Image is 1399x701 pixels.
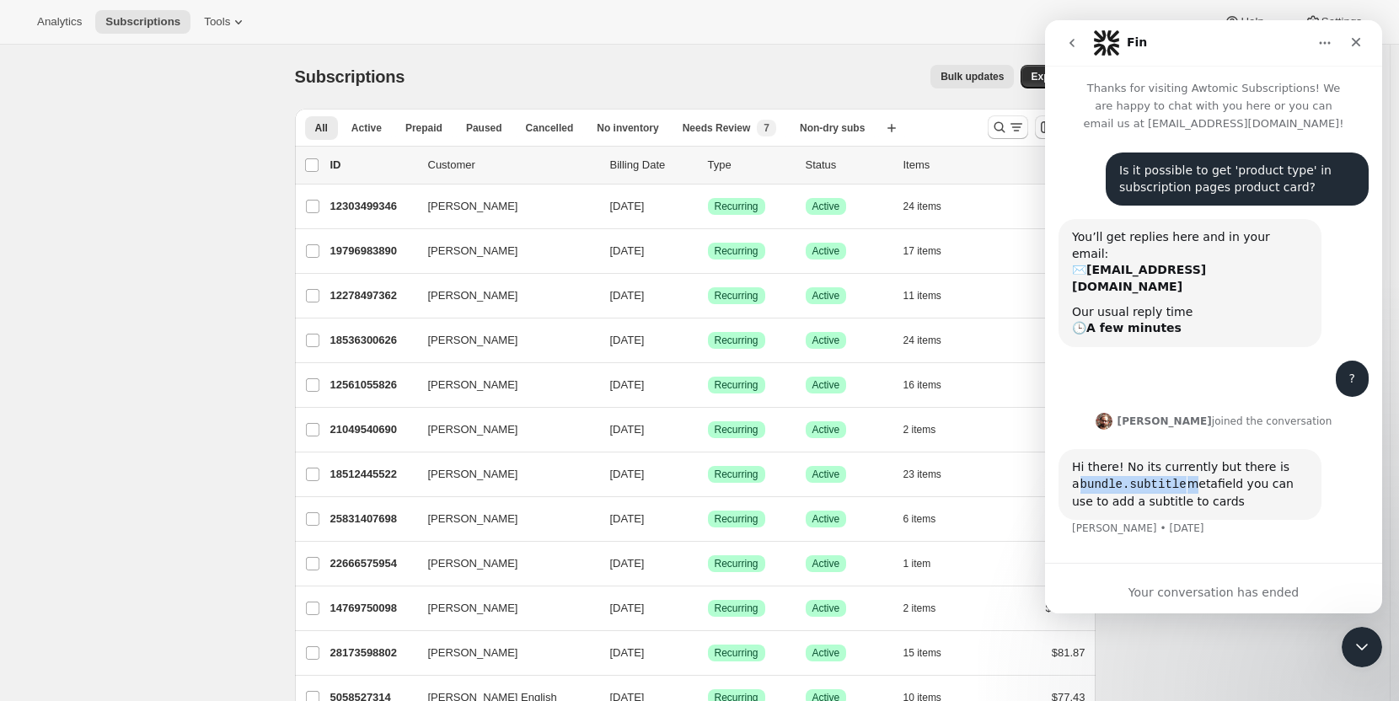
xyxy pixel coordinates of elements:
span: Recurring [715,468,758,481]
span: Recurring [715,423,758,436]
button: 24 items [903,195,960,218]
span: 16 items [903,378,941,392]
button: 15 items [903,641,960,665]
span: Active [351,121,382,135]
span: 2 items [903,602,936,615]
p: 25831407698 [330,511,415,527]
span: Active [812,468,840,481]
span: Active [812,646,840,660]
button: Settings [1294,10,1372,34]
span: Recurring [715,602,758,615]
span: [DATE] [610,334,645,346]
div: 18536300626[PERSON_NAME][DATE]SuccessRecurringSuccessActive24 items$87.17 [330,329,1085,352]
p: 12561055826 [330,377,415,393]
button: Search and filter results [988,115,1028,139]
span: Analytics [37,15,82,29]
span: [PERSON_NAME] [428,466,518,483]
span: No inventory [597,121,658,135]
button: 24 items [903,329,960,352]
button: Customize table column order and visibility [1035,115,1059,139]
span: 2 items [903,423,936,436]
button: [PERSON_NAME] [418,327,587,354]
span: Subscriptions [105,15,180,29]
button: Export [1021,65,1073,88]
p: ID [330,157,415,174]
div: 12278497362[PERSON_NAME][DATE]SuccessRecurringSuccessActive11 items$50.91 [330,284,1085,308]
span: 6 items [903,512,936,526]
span: Recurring [715,334,758,347]
button: [PERSON_NAME] [418,238,587,265]
span: [DATE] [610,200,645,212]
div: Items [903,157,988,174]
button: [PERSON_NAME] [418,372,587,399]
span: 7 [764,121,769,135]
span: Recurring [715,646,758,660]
p: 22666575954 [330,555,415,572]
button: Create new view [878,116,905,140]
span: 1 item [903,557,931,570]
span: Active [812,512,840,526]
button: Help [1214,10,1290,34]
p: 18536300626 [330,332,415,349]
button: [PERSON_NAME] [418,461,587,488]
button: [PERSON_NAME] [418,506,587,532]
p: Customer [428,157,597,174]
button: Tools [194,10,257,34]
button: Analytics [27,10,92,34]
span: Active [812,602,840,615]
button: 2 items [903,597,955,620]
span: 24 items [903,200,941,213]
div: 22666575954[PERSON_NAME][DATE]SuccessRecurringSuccessActive1 item$81.87 [330,552,1085,575]
span: Tools [204,15,230,29]
span: Active [812,334,840,347]
span: Export [1031,70,1063,83]
span: 24 items [903,334,941,347]
p: 21049540690 [330,421,415,438]
span: [DATE] [610,378,645,391]
button: [PERSON_NAME] [418,550,587,577]
span: Active [812,557,840,570]
span: [PERSON_NAME] [428,555,518,572]
span: 23 items [903,468,941,481]
div: IDCustomerBilling DateTypeStatusItemsTotal [330,157,1085,174]
button: [PERSON_NAME] [418,595,587,622]
div: 18512445522[PERSON_NAME][DATE]SuccessRecurringSuccessActive23 items$85.95 [330,463,1085,486]
span: [DATE] [610,244,645,257]
div: 19796983890[PERSON_NAME][DATE]SuccessRecurringSuccessActive17 items$46.39 [330,239,1085,263]
span: Prepaid [405,121,442,135]
span: Cancelled [526,121,574,135]
span: [PERSON_NAME] [428,287,518,304]
p: 12278497362 [330,287,415,304]
p: Billing Date [610,157,694,174]
button: 1 item [903,552,950,575]
button: [PERSON_NAME] [418,282,587,309]
span: [DATE] [610,423,645,436]
span: [PERSON_NAME] [428,645,518,661]
div: 21049540690[PERSON_NAME][DATE]SuccessRecurringSuccessActive2 items$65.39 [330,418,1085,441]
span: [DATE] [610,557,645,570]
span: Active [812,244,840,258]
span: [DATE] [610,602,645,614]
button: 6 items [903,507,955,531]
button: [PERSON_NAME] [418,416,587,443]
p: 19796983890 [330,243,415,260]
span: Recurring [715,557,758,570]
span: [PERSON_NAME] [428,511,518,527]
span: Settings [1321,15,1362,29]
button: Subscriptions [95,10,190,34]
